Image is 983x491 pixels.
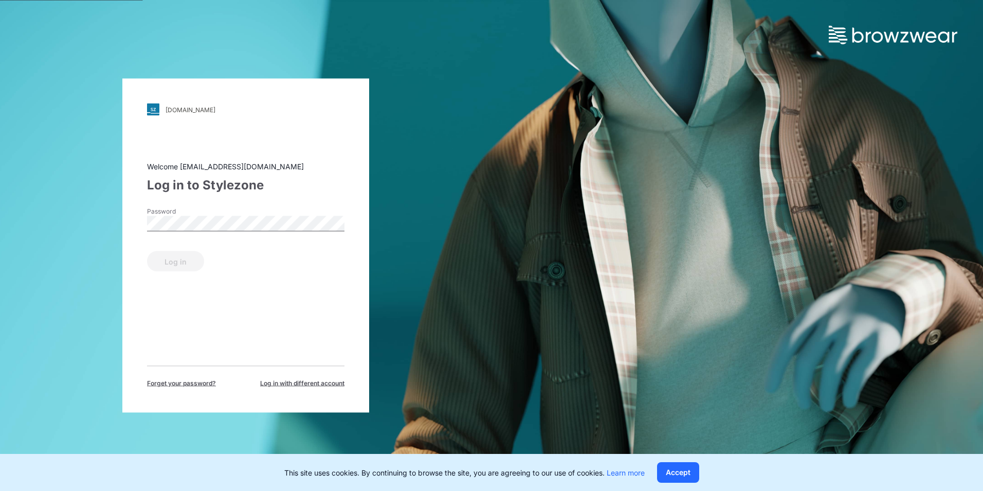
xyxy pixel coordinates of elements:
span: Log in with different account [260,379,344,388]
p: This site uses cookies. By continuing to browse the site, you are agreeing to our use of cookies. [284,467,645,478]
a: [DOMAIN_NAME] [147,103,344,116]
label: Password [147,207,219,216]
a: Learn more [607,468,645,477]
div: Welcome [EMAIL_ADDRESS][DOMAIN_NAME] [147,161,344,172]
div: [DOMAIN_NAME] [166,106,215,113]
img: browzwear-logo.73288ffb.svg [829,26,957,44]
img: svg+xml;base64,PHN2ZyB3aWR0aD0iMjgiIGhlaWdodD0iMjgiIHZpZXdCb3g9IjAgMCAyOCAyOCIgZmlsbD0ibm9uZSIgeG... [147,103,159,116]
div: Log in to Stylezone [147,176,344,195]
button: Accept [657,462,699,483]
span: Forget your password? [147,379,216,388]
